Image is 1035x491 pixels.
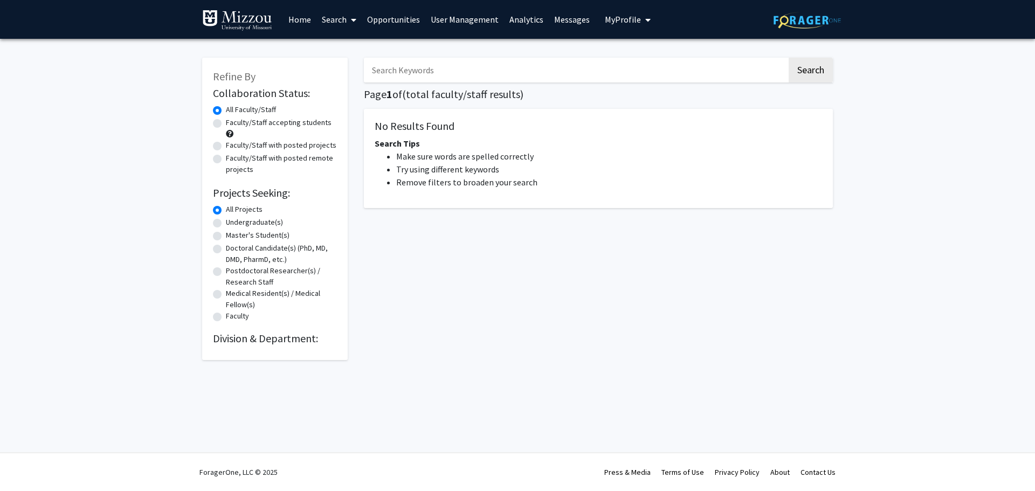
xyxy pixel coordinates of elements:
[789,58,833,82] button: Search
[226,310,249,322] label: Faculty
[226,140,336,151] label: Faculty/Staff with posted projects
[396,163,822,176] li: Try using different keywords
[549,1,595,38] a: Messages
[362,1,425,38] a: Opportunities
[661,467,704,477] a: Terms of Use
[364,58,787,82] input: Search Keywords
[387,87,392,101] span: 1
[213,332,337,345] h2: Division & Department:
[364,88,833,101] h1: Page of ( total faculty/staff results)
[425,1,504,38] a: User Management
[226,243,337,265] label: Doctoral Candidate(s) (PhD, MD, DMD, PharmD, etc.)
[774,12,841,29] img: ForagerOne Logo
[504,1,549,38] a: Analytics
[396,150,822,163] li: Make sure words are spelled correctly
[226,204,263,215] label: All Projects
[396,176,822,189] li: Remove filters to broaden your search
[226,104,276,115] label: All Faculty/Staff
[199,453,278,491] div: ForagerOne, LLC © 2025
[283,1,316,38] a: Home
[316,1,362,38] a: Search
[226,217,283,228] label: Undergraduate(s)
[375,120,822,133] h5: No Results Found
[202,10,272,31] img: University of Missouri Logo
[770,467,790,477] a: About
[213,70,256,83] span: Refine By
[801,467,836,477] a: Contact Us
[605,14,641,25] span: My Profile
[213,87,337,100] h2: Collaboration Status:
[604,467,651,477] a: Press & Media
[213,186,337,199] h2: Projects Seeking:
[364,219,833,244] nav: Page navigation
[226,230,289,241] label: Master's Student(s)
[226,117,332,128] label: Faculty/Staff accepting students
[226,265,337,288] label: Postdoctoral Researcher(s) / Research Staff
[715,467,760,477] a: Privacy Policy
[375,138,420,149] span: Search Tips
[226,288,337,310] label: Medical Resident(s) / Medical Fellow(s)
[226,153,337,175] label: Faculty/Staff with posted remote projects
